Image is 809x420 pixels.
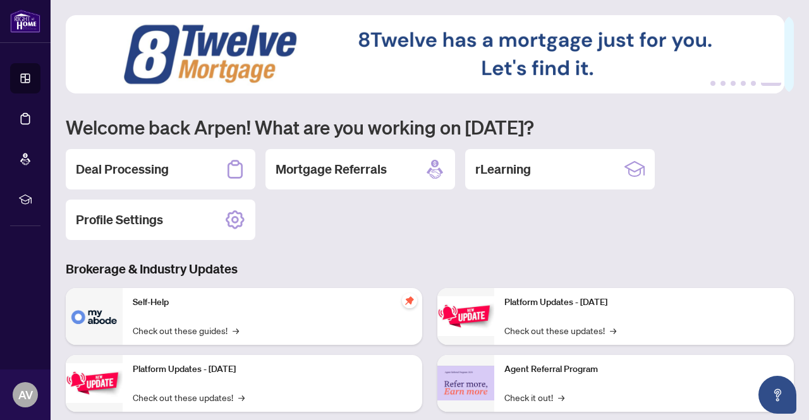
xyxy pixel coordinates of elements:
button: Open asap [758,376,796,414]
span: → [610,323,616,337]
a: Check out these guides!→ [133,323,239,337]
span: → [233,323,239,337]
span: → [238,390,245,404]
p: Platform Updates - [DATE] [133,363,412,376]
button: 1 [710,81,715,86]
img: Platform Updates - September 16, 2025 [66,363,123,403]
img: logo [10,9,40,33]
a: Check out these updates!→ [504,323,616,337]
img: Slide 5 [66,15,784,93]
span: AV [18,386,33,404]
button: 4 [741,81,746,86]
button: 6 [761,81,781,86]
span: → [558,390,564,404]
h2: Deal Processing [76,160,169,178]
h2: rLearning [475,160,531,178]
p: Self-Help [133,296,412,309]
button: 3 [731,81,736,86]
a: Check it out!→ [504,390,564,404]
p: Agent Referral Program [504,363,784,376]
h1: Welcome back Arpen! What are you working on [DATE]? [66,115,794,139]
img: Platform Updates - June 23, 2025 [437,296,494,336]
h2: Mortgage Referrals [276,160,387,178]
p: Platform Updates - [DATE] [504,296,784,309]
img: Agent Referral Program [437,366,494,400]
button: 5 [751,81,756,86]
a: Check out these updates!→ [133,390,245,404]
button: 2 [721,81,726,86]
span: pushpin [402,293,417,308]
img: Self-Help [66,288,123,345]
h2: Profile Settings [76,211,163,229]
h3: Brokerage & Industry Updates [66,260,794,278]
